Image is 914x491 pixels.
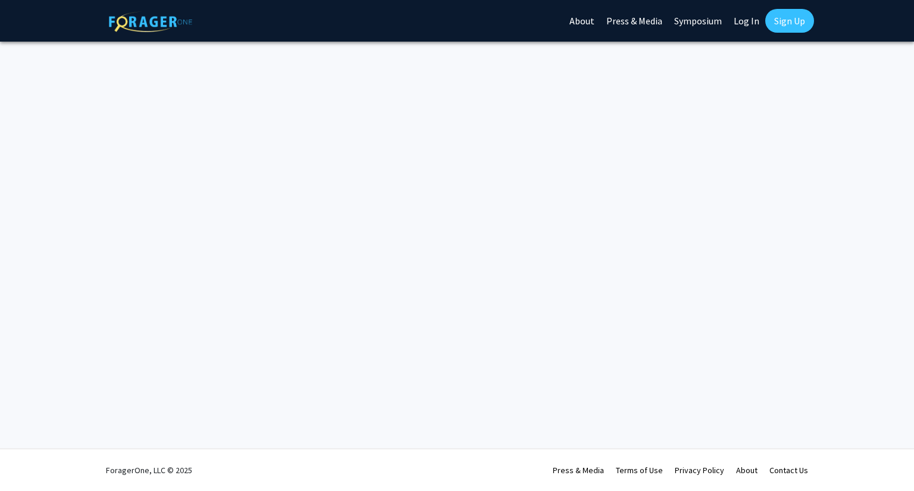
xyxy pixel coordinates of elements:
[769,465,808,476] a: Contact Us
[675,465,724,476] a: Privacy Policy
[736,465,758,476] a: About
[106,449,192,491] div: ForagerOne, LLC © 2025
[616,465,663,476] a: Terms of Use
[765,9,814,33] a: Sign Up
[553,465,604,476] a: Press & Media
[109,11,192,32] img: ForagerOne Logo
